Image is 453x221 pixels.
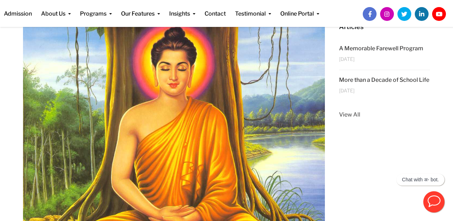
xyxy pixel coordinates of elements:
a: More than a Decade of School Life [339,76,429,83]
span: [DATE] [339,88,355,93]
span: [DATE] [339,56,355,62]
a: A Memorable Farewell Program [339,45,423,52]
a: View All [339,110,430,119]
p: Chat with अ- bot. [402,177,439,183]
